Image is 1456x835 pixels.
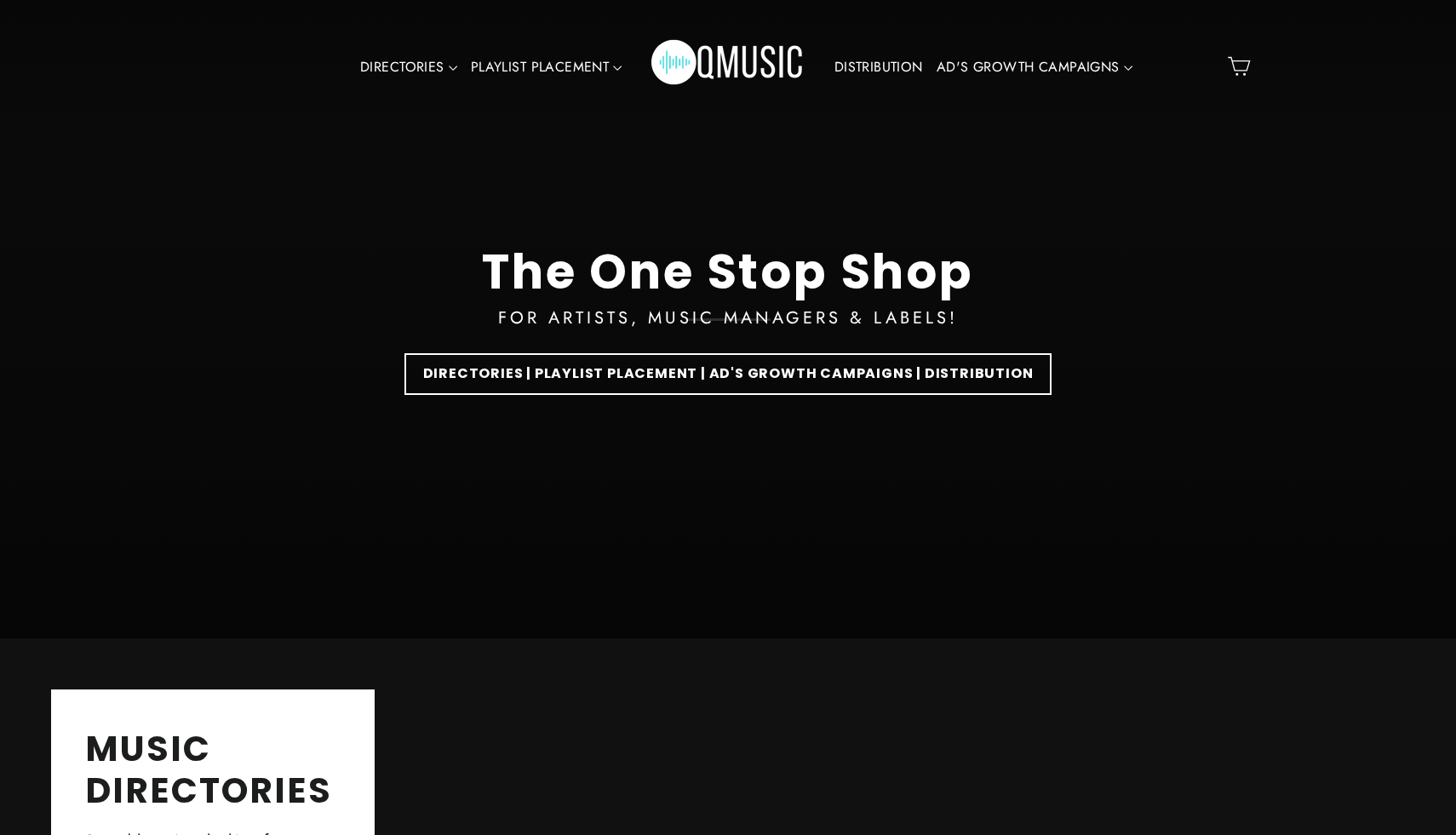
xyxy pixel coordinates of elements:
img: Q Music Promotions [651,28,805,105]
div: Primary [300,17,1156,117]
div: FOR ARTISTS, MUSIC MANAGERS & LABELS! [498,305,958,332]
a: DIRECTORIES | PLAYLIST PLACEMENT | AD'S GROWTH CAMPAIGNS | DISTRIBUTION [404,353,1052,395]
a: AD'S GROWTH CAMPAIGNS [930,48,1139,87]
a: DISTRIBUTION [828,48,930,87]
a: PLAYLIST PLACEMENT [464,48,629,87]
a: DIRECTORIES [353,48,464,87]
h2: MUSIC DIRECTORIES [85,728,341,811]
div: The One Stop Shop [482,243,974,300]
